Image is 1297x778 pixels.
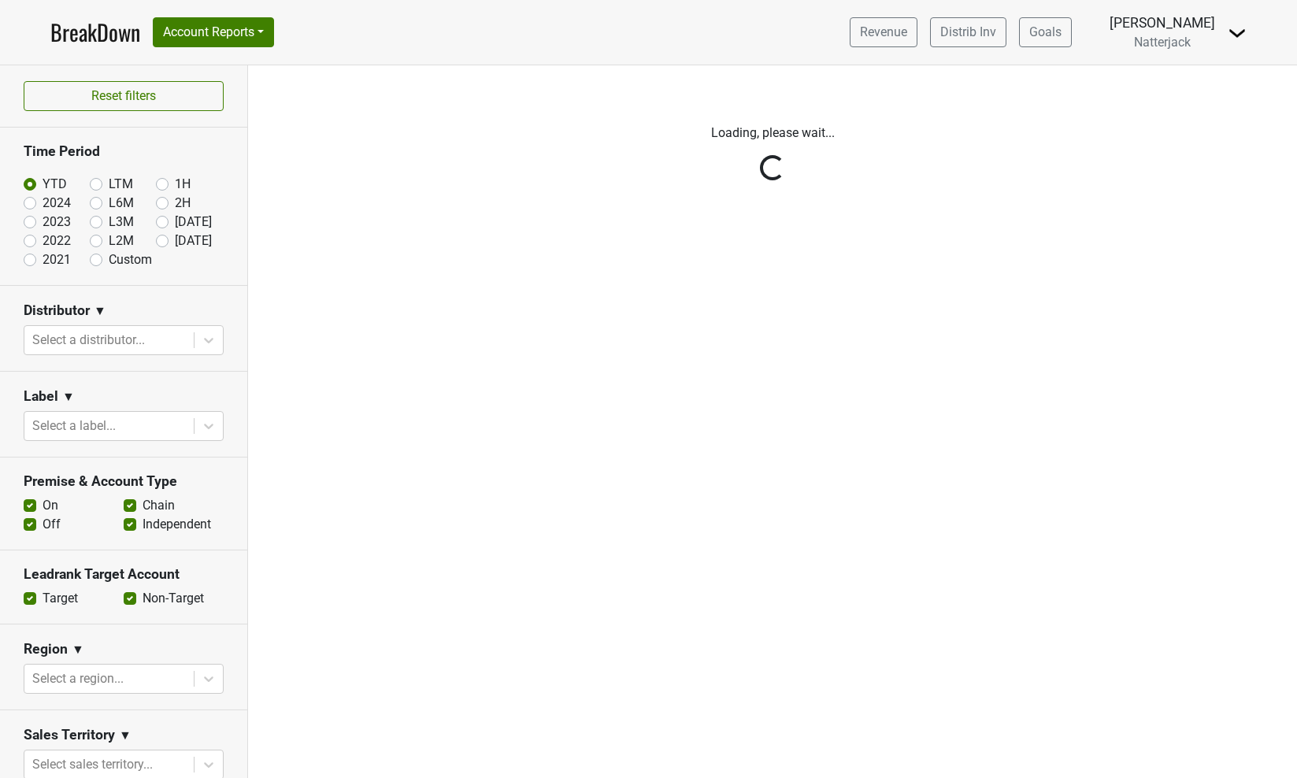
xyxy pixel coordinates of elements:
span: Natterjack [1134,35,1191,50]
div: [PERSON_NAME] [1110,13,1215,33]
img: Dropdown Menu [1228,24,1247,43]
a: BreakDown [50,16,140,49]
button: Account Reports [153,17,274,47]
a: Revenue [850,17,917,47]
a: Distrib Inv [930,17,1006,47]
a: Goals [1019,17,1072,47]
p: Loading, please wait... [335,124,1210,143]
